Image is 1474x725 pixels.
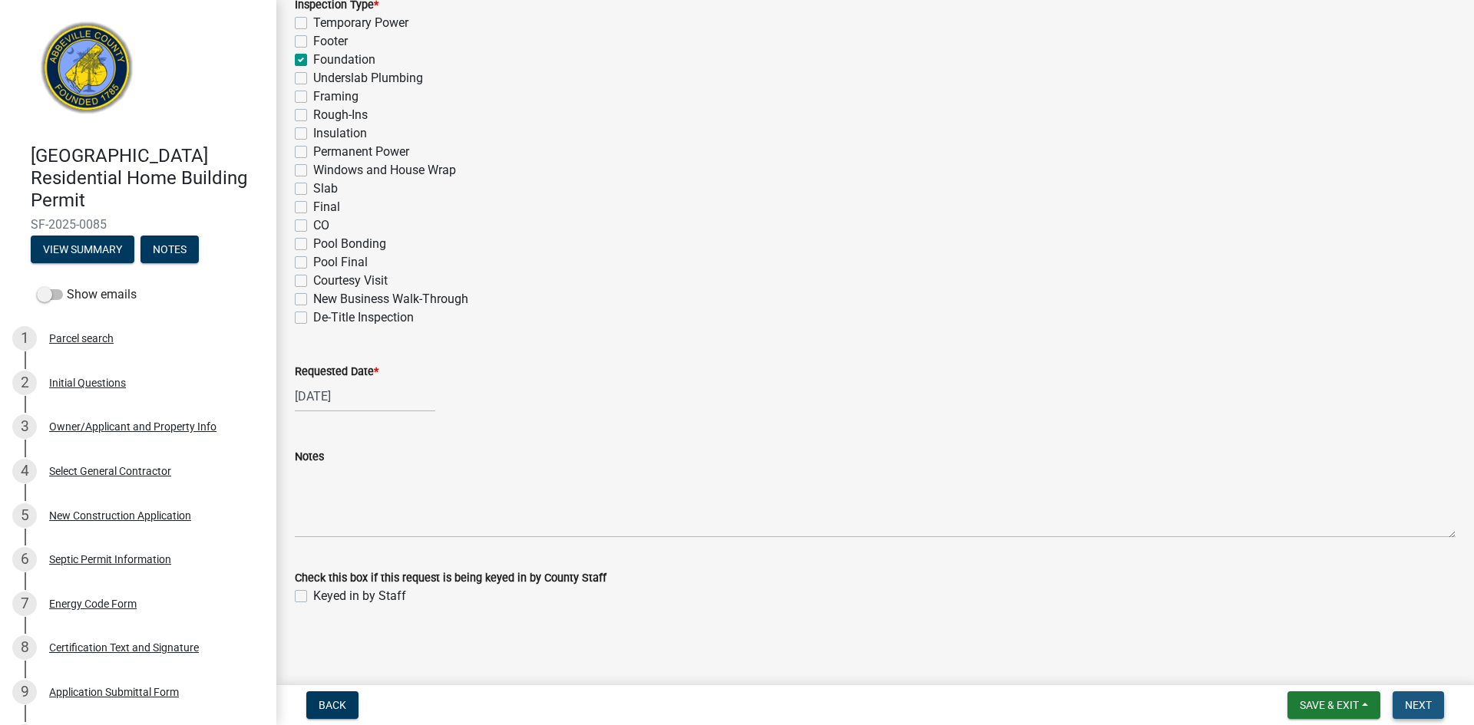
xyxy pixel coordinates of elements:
[313,143,409,161] label: Permanent Power
[49,466,171,476] div: Select General Contractor
[1287,691,1380,719] button: Save & Exit
[295,452,324,463] label: Notes
[37,285,137,304] label: Show emails
[12,680,37,704] div: 9
[49,377,126,388] div: Initial Questions
[313,180,338,198] label: Slab
[313,106,368,124] label: Rough-Ins
[1300,699,1359,711] span: Save & Exit
[12,414,37,439] div: 3
[31,245,134,257] wm-modal-confirm: Summary
[319,699,346,711] span: Back
[1393,691,1444,719] button: Next
[31,145,264,211] h4: [GEOGRAPHIC_DATA] Residential Home Building Permit
[49,421,216,432] div: Owner/Applicant and Property Info
[313,87,359,106] label: Framing
[313,235,386,253] label: Pool Bonding
[12,635,37,660] div: 8
[140,236,199,263] button: Notes
[313,69,423,87] label: Underslab Plumbing
[31,217,246,232] span: SF-2025-0085
[313,32,348,51] label: Footer
[295,381,435,412] input: mm/dd/yyyy
[12,592,37,616] div: 7
[313,272,388,290] label: Courtesy Visit
[12,459,37,483] div: 4
[313,14,408,32] label: Temporary Power
[49,333,114,344] div: Parcel search
[12,547,37,572] div: 6
[313,161,456,180] label: Windows and House Wrap
[295,367,378,377] label: Requested Date
[49,687,179,697] div: Application Submittal Form
[49,554,171,565] div: Septic Permit Information
[12,371,37,395] div: 2
[313,587,406,605] label: Keyed in by Staff
[12,326,37,351] div: 1
[49,642,199,653] div: Certification Text and Signature
[12,503,37,528] div: 5
[306,691,359,719] button: Back
[313,308,414,327] label: De-Title Inspection
[49,598,137,609] div: Energy Code Form
[313,216,329,235] label: CO
[140,245,199,257] wm-modal-confirm: Notes
[295,573,606,584] label: Check this box if this request is being keyed in by County Staff
[1405,699,1432,711] span: Next
[313,290,468,308] label: New Business Walk-Through
[313,253,368,272] label: Pool Final
[313,124,367,143] label: Insulation
[49,510,191,521] div: New Construction Application
[313,51,375,69] label: Foundation
[31,236,134,263] button: View Summary
[31,16,144,129] img: Abbeville County, South Carolina
[313,198,340,216] label: Final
